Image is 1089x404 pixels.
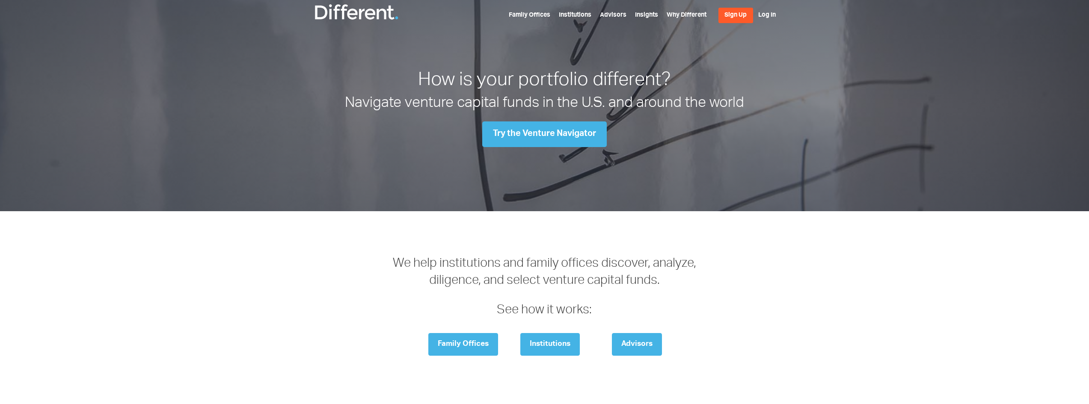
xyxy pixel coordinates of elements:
p: See how it works: [391,302,698,319]
img: Different Funds [314,3,399,21]
h3: We help institutions and family offices discover, analyze, diligence, and select venture capital ... [391,256,698,320]
a: Family Offices [428,333,498,356]
a: Why Different [667,12,706,18]
h2: Navigate venture capital funds in the U.S. and around the world [312,94,778,114]
h1: How is your portfolio different? [312,68,778,94]
a: Advisors [600,12,626,18]
a: Sign Up [718,8,753,23]
a: Institutions [559,12,591,18]
a: Institutions [520,333,580,356]
a: Insights [635,12,658,18]
a: Advisors [612,333,662,356]
a: Try the Venture Navigator [482,121,607,147]
a: Family Offices [509,12,550,18]
a: Log In [758,12,776,18]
